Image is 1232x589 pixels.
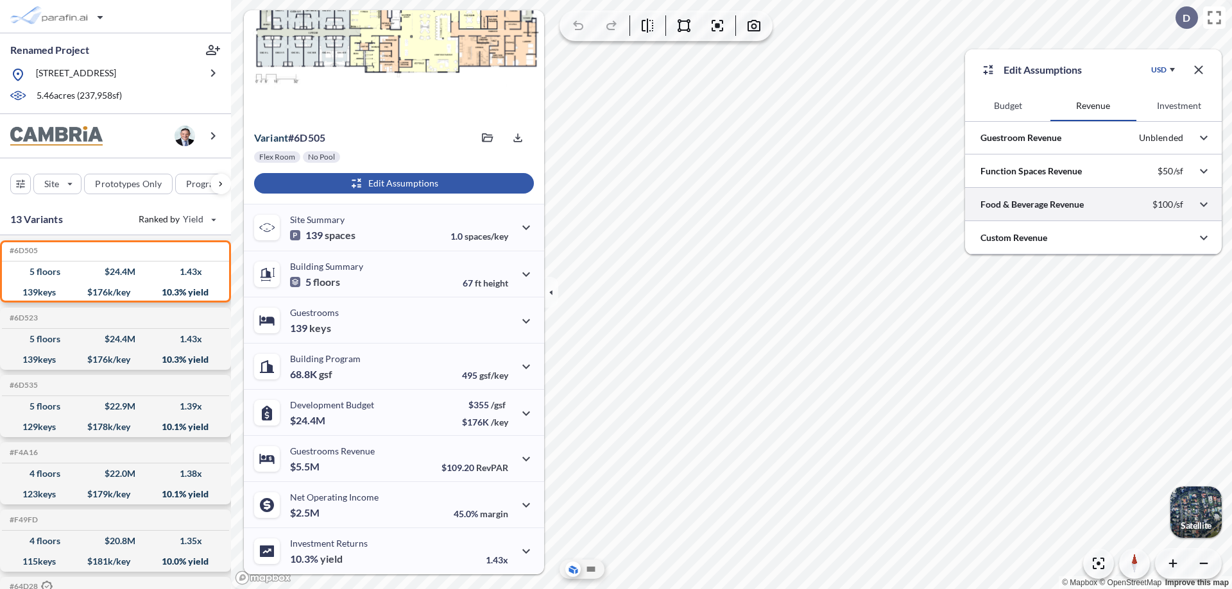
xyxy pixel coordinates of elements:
span: /key [491,417,508,427]
button: Revenue [1050,90,1136,121]
p: 68.8K [290,368,332,381]
button: Ranked by Yield [128,209,225,229]
p: 5.46 acres ( 237,958 sf) [37,89,122,103]
button: Switcher ImageSatellite [1170,486,1222,538]
p: $24.4M [290,414,327,427]
button: Investment [1136,90,1222,121]
p: No Pool [308,152,335,162]
button: Edit Assumptions [254,173,534,194]
button: Program [175,174,244,194]
p: Prototypes Only [95,178,162,190]
p: Guestroom Revenue [980,131,1061,144]
p: 1.0 [450,231,508,242]
img: user logo [175,126,195,146]
span: spaces [325,229,355,242]
p: Satellite [1181,520,1211,531]
button: Site [33,174,81,194]
p: Custom Revenue [980,231,1047,244]
p: Net Operating Income [290,492,379,502]
h5: Click to copy the code [7,381,38,390]
p: 67 [463,278,508,288]
span: height [483,278,508,288]
p: Unblended [1139,132,1183,144]
p: [STREET_ADDRESS] [36,67,116,83]
h5: Click to copy the code [7,515,38,524]
p: Guestrooms [290,307,339,318]
p: Edit Assumptions [1004,62,1082,78]
button: Prototypes Only [84,174,173,194]
p: 10.3% [290,552,343,565]
button: Budget [965,90,1050,121]
p: 45.0% [454,508,508,519]
p: $50/sf [1158,165,1183,177]
span: Variant [254,131,288,144]
p: 1.43x [486,554,508,565]
span: ft [475,278,481,288]
span: floors [313,276,340,288]
p: 495 [462,370,508,381]
a: Improve this map [1165,578,1229,587]
span: /gsf [491,399,506,410]
p: $109.20 [441,462,508,473]
p: 139 [290,229,355,242]
p: Site Summary [290,214,345,225]
p: Program [186,178,222,190]
span: spaces/key [465,231,508,242]
span: RevPAR [476,462,508,473]
p: $355 [462,399,508,410]
p: Guestrooms Revenue [290,445,375,456]
p: 139 [290,322,331,335]
h5: Click to copy the code [7,246,38,255]
p: Flex Room [259,152,295,162]
p: 13 Variants [10,212,63,227]
span: keys [309,322,331,335]
p: Renamed Project [10,43,89,57]
a: OpenStreetMap [1099,578,1161,587]
p: Building Program [290,353,361,364]
a: Mapbox [1062,578,1097,587]
p: Development Budget [290,399,374,410]
span: yield [320,552,343,565]
p: 5 [290,276,340,288]
span: gsf/key [479,370,508,381]
p: D [1183,12,1190,24]
p: $2.5M [290,506,321,519]
p: Investment Returns [290,538,368,549]
p: Site [44,178,59,190]
h5: Click to copy the code [7,313,38,322]
h5: Click to copy the code [7,448,38,457]
img: Switcher Image [1170,486,1222,538]
p: $5.5M [290,460,321,473]
div: USD [1151,65,1167,75]
a: Mapbox homepage [235,570,291,585]
img: BrandImage [10,126,103,146]
button: Site Plan [583,561,599,577]
p: Building Summary [290,261,363,272]
span: gsf [319,368,332,381]
span: Yield [183,213,204,226]
p: $176K [462,417,508,427]
p: Function Spaces Revenue [980,165,1082,178]
button: Aerial View [565,561,581,577]
span: margin [480,508,508,519]
p: # 6d505 [254,131,325,144]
